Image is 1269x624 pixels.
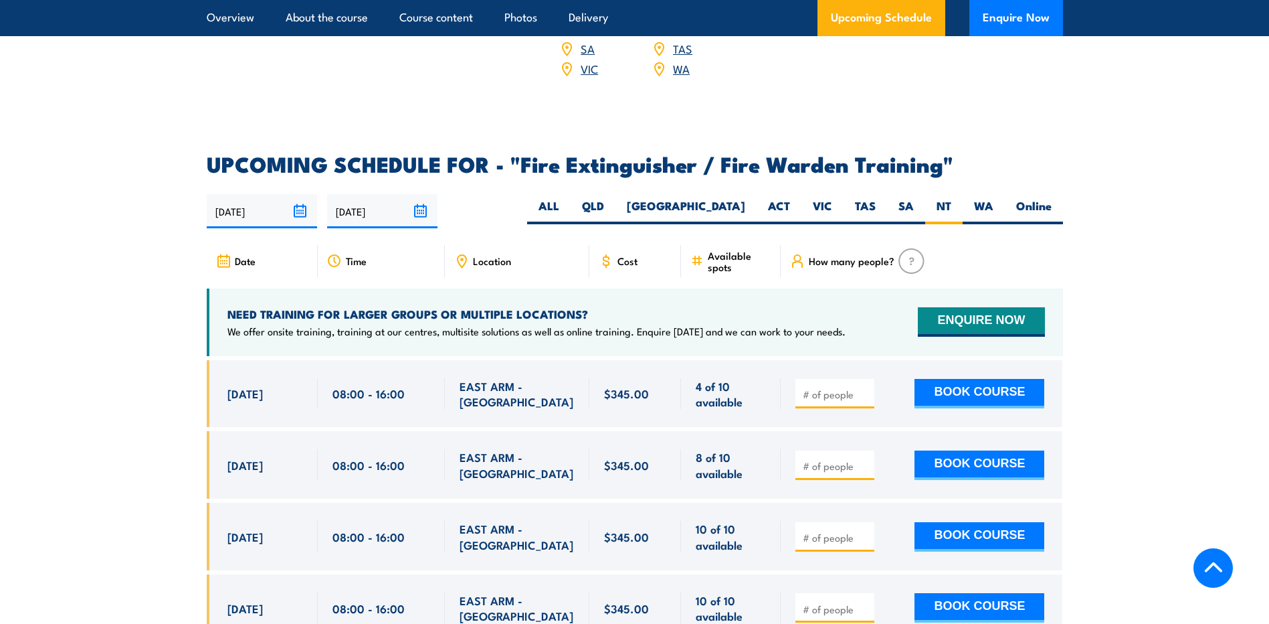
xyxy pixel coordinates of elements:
[604,386,649,401] span: $345.00
[803,531,870,544] input: # of people
[925,198,963,224] label: NT
[914,451,1044,480] button: BOOK COURSE
[696,378,766,410] span: 4 of 10 available
[803,603,870,616] input: # of people
[460,593,575,624] span: EAST ARM - [GEOGRAPHIC_DATA]
[887,198,925,224] label: SA
[757,198,801,224] label: ACT
[460,449,575,481] span: EAST ARM - [GEOGRAPHIC_DATA]
[604,529,649,544] span: $345.00
[227,601,263,616] span: [DATE]
[844,198,887,224] label: TAS
[615,198,757,224] label: [GEOGRAPHIC_DATA]
[918,307,1044,337] button: ENQUIRE NOW
[473,255,511,266] span: Location
[914,379,1044,408] button: BOOK COURSE
[801,198,844,224] label: VIC
[332,529,405,544] span: 08:00 - 16:00
[809,255,894,266] span: How many people?
[227,529,263,544] span: [DATE]
[227,457,263,473] span: [DATE]
[227,386,263,401] span: [DATE]
[581,60,598,76] a: VIC
[332,601,405,616] span: 08:00 - 16:00
[346,255,367,266] span: Time
[571,198,615,224] label: QLD
[696,521,766,552] span: 10 of 10 available
[327,194,437,228] input: To date
[235,255,256,266] span: Date
[227,307,846,321] h4: NEED TRAINING FOR LARGER GROUPS OR MULTIPLE LOCATIONS?
[696,593,766,624] span: 10 of 10 available
[696,449,766,481] span: 8 of 10 available
[207,194,317,228] input: From date
[673,60,690,76] a: WA
[963,198,1005,224] label: WA
[803,388,870,401] input: # of people
[227,325,846,338] p: We offer onsite training, training at our centres, multisite solutions as well as online training...
[604,457,649,473] span: $345.00
[914,522,1044,552] button: BOOK COURSE
[708,250,771,272] span: Available spots
[207,154,1063,173] h2: UPCOMING SCHEDULE FOR - "Fire Extinguisher / Fire Warden Training"
[1005,198,1063,224] label: Online
[914,593,1044,623] button: BOOK COURSE
[460,521,575,552] span: EAST ARM - [GEOGRAPHIC_DATA]
[332,386,405,401] span: 08:00 - 16:00
[581,40,595,56] a: SA
[803,459,870,473] input: # of people
[527,198,571,224] label: ALL
[460,378,575,410] span: EAST ARM - [GEOGRAPHIC_DATA]
[617,255,638,266] span: Cost
[332,457,405,473] span: 08:00 - 16:00
[604,601,649,616] span: $345.00
[673,40,692,56] a: TAS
